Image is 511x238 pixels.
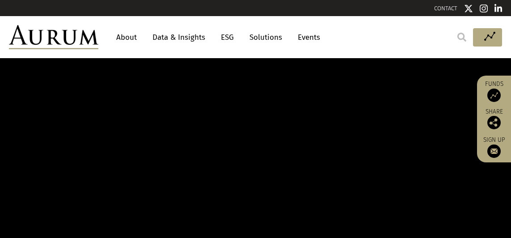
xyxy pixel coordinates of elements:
a: Data & Insights [148,29,210,46]
img: Twitter icon [464,4,473,13]
img: Share this post [487,116,501,129]
a: Funds [481,80,507,102]
img: Linkedin icon [494,4,503,13]
img: search.svg [457,33,466,42]
a: Solutions [245,29,287,46]
img: Sign up to our newsletter [487,144,501,158]
a: Events [293,29,320,46]
a: Sign up [481,136,507,158]
img: Instagram icon [480,4,488,13]
div: Share [481,109,507,129]
img: Aurum [9,25,98,49]
img: Access Funds [487,89,501,102]
a: CONTACT [434,5,457,12]
a: ESG [216,29,238,46]
a: About [112,29,141,46]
